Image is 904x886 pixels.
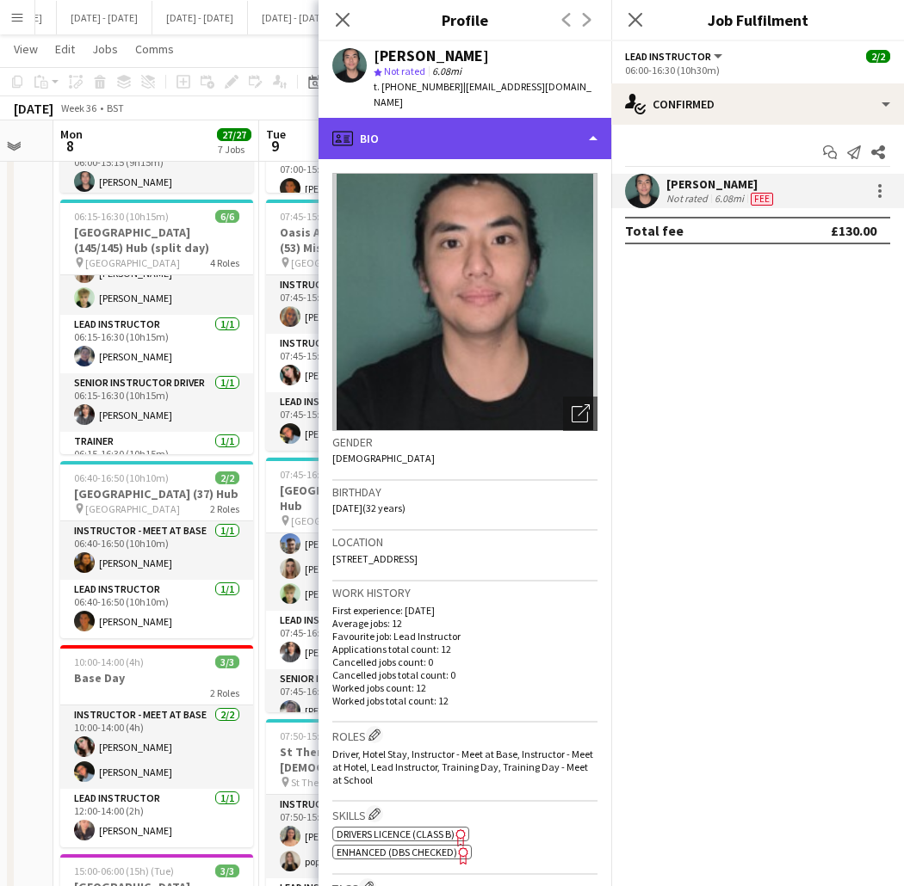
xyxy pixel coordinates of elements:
[866,50,890,63] span: 2/2
[611,83,904,125] div: Confirmed
[60,580,253,638] app-card-role: Lead Instructor1/106:40-16:50 (10h10m)[PERSON_NAME]
[280,729,369,742] span: 07:50-15:30 (7h40m)
[215,864,239,877] span: 3/3
[266,458,459,712] app-job-card: 07:45-16:30 (8h45m)5/5[GEOGRAPHIC_DATA] (150) Hub [GEOGRAPHIC_DATA]3 RolesInstructor - Meet at Ho...
[266,225,459,255] h3: Oasis Academy Nunsthorpe (53) Mission Possible
[291,256,386,269] span: [GEOGRAPHIC_DATA]
[332,604,598,617] p: First experience: [DATE]
[14,41,38,57] span: View
[60,789,253,847] app-card-role: Lead Instructor1/112:00-14:00 (2h)[PERSON_NAME]
[266,669,459,728] app-card-role: Senior Instructor Driver1/107:45-16:30 (8h45m)[PERSON_NAME]
[266,147,459,206] app-card-role: Lead Instructor1/107:00-15:30 (8h30m)[PERSON_NAME]
[266,126,286,142] span: Tue
[14,100,53,117] div: [DATE]
[74,655,144,668] span: 10:00-14:00 (4h)
[563,397,598,431] div: Open photos pop-in
[429,65,465,77] span: 6.08mi
[263,136,286,156] span: 9
[74,864,174,877] span: 15:00-06:00 (15h) (Tue)
[85,502,180,515] span: [GEOGRAPHIC_DATA]
[332,617,598,630] p: Average jobs: 12
[60,461,253,638] app-job-card: 06:40-16:50 (10h10m)2/2[GEOGRAPHIC_DATA] (37) Hub [GEOGRAPHIC_DATA]2 RolesInstructor - Meet at Ba...
[332,434,598,450] h3: Gender
[625,64,890,77] div: 06:00-16:30 (10h30m)
[74,471,169,484] span: 06:40-16:50 (10h10m)
[611,9,904,31] h3: Job Fulfilment
[374,48,489,64] div: [PERSON_NAME]
[266,275,459,334] app-card-role: Instructor - Meet at Hotel1/107:45-15:30 (7h45m)[PERSON_NAME]
[60,200,253,454] app-job-card: 06:15-16:30 (10h15m)6/6[GEOGRAPHIC_DATA] (145/145) Hub (split day) [GEOGRAPHIC_DATA]4 RolesInstru...
[85,256,180,269] span: [GEOGRAPHIC_DATA]
[248,1,344,34] button: [DATE] - [DATE]
[666,192,711,206] div: Not rated
[332,630,598,643] p: Favourite job: Lead Instructor
[57,102,100,114] span: Week 36
[666,176,777,192] div: [PERSON_NAME]
[332,534,598,550] h3: Location
[266,392,459,451] app-card-role: Lead Instructor1/107:45-15:30 (7h45m)[PERSON_NAME]
[332,694,598,707] p: Worked jobs total count: 12
[319,118,611,159] div: Bio
[625,50,711,63] span: Lead Instructor
[55,41,75,57] span: Edit
[332,585,598,600] h3: Work history
[374,80,591,108] span: | [EMAIL_ADDRESS][DOMAIN_NAME]
[625,222,684,239] div: Total fee
[291,776,416,789] span: St Therese's [DEMOGRAPHIC_DATA] School
[266,502,459,611] app-card-role: Instructor - Meet at Hotel3/307:45-16:30 (8h45m)[PERSON_NAME][PERSON_NAME][PERSON_NAME]
[60,645,253,847] app-job-card: 10:00-14:00 (4h)3/3Base Day2 RolesInstructor - Meet at Base2/210:00-14:00 (4h)[PERSON_NAME][PERSO...
[58,136,83,156] span: 8
[332,726,598,744] h3: Roles
[266,795,459,878] app-card-role: Instructor - Meet at Hotel2/207:50-15:30 (7h40m)[PERSON_NAME]poppy crowhurst
[135,41,174,57] span: Comms
[332,805,598,823] h3: Skills
[7,38,45,60] a: View
[266,200,459,451] app-job-card: 07:45-15:30 (7h45m)3/3Oasis Academy Nunsthorpe (53) Mission Possible [GEOGRAPHIC_DATA]3 RolesInst...
[60,432,253,490] app-card-role: Trainer1/106:15-16:30 (10h15m)
[60,670,253,686] h3: Base Day
[92,41,118,57] span: Jobs
[266,744,459,775] h3: St Therese's [DEMOGRAPHIC_DATA] School (90/90) Mission Possible (Split Day)
[332,681,598,694] p: Worked jobs count: 12
[60,126,83,142] span: Mon
[128,38,181,60] a: Comms
[107,102,124,114] div: BST
[266,483,459,514] h3: [GEOGRAPHIC_DATA] (150) Hub
[57,1,152,34] button: [DATE] - [DATE]
[751,193,773,206] span: Fee
[280,468,369,481] span: 07:45-16:30 (8h45m)
[152,1,248,34] button: [DATE] - [DATE]
[60,225,253,255] h3: [GEOGRAPHIC_DATA] (145/145) Hub (split day)
[319,9,611,31] h3: Profile
[332,173,598,431] img: Crew avatar or photo
[831,222,876,239] div: £130.00
[332,484,598,500] h3: Birthday
[60,373,253,432] app-card-role: Senior Instructor Driver1/106:15-16:30 (10h15m)[PERSON_NAME]
[332,668,598,681] p: Cancelled jobs total count: 0
[266,334,459,392] app-card-role: Instructor Driver1/107:45-15:30 (7h45m)[PERSON_NAME]
[210,256,239,269] span: 4 Roles
[337,846,457,858] span: Enhanced (DBS Checked)
[332,452,435,465] span: [DEMOGRAPHIC_DATA]
[60,140,253,199] app-card-role: Senior Instructor Driver1/106:00-15:15 (9h15m)[PERSON_NAME]
[74,210,169,223] span: 06:15-16:30 (10h15m)
[711,192,747,206] div: 6.08mi
[60,521,253,580] app-card-role: Instructor - Meet at Base1/106:40-16:50 (10h10m)[PERSON_NAME]
[215,655,239,668] span: 3/3
[215,471,239,484] span: 2/2
[747,192,777,206] div: Crew has different fees then in role
[280,210,369,223] span: 07:45-15:30 (7h45m)
[217,128,251,141] span: 27/27
[60,486,253,501] h3: [GEOGRAPHIC_DATA] (37) Hub
[625,50,725,63] button: Lead Instructor
[384,65,425,77] span: Not rated
[291,514,386,527] span: [GEOGRAPHIC_DATA]
[332,643,598,655] p: Applications total count: 12
[218,143,251,156] div: 7 Jobs
[332,655,598,668] p: Cancelled jobs count: 0
[337,828,455,840] span: Drivers Licence (Class B)
[266,611,459,669] app-card-role: Lead Instructor1/107:45-16:30 (8h45m)[PERSON_NAME]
